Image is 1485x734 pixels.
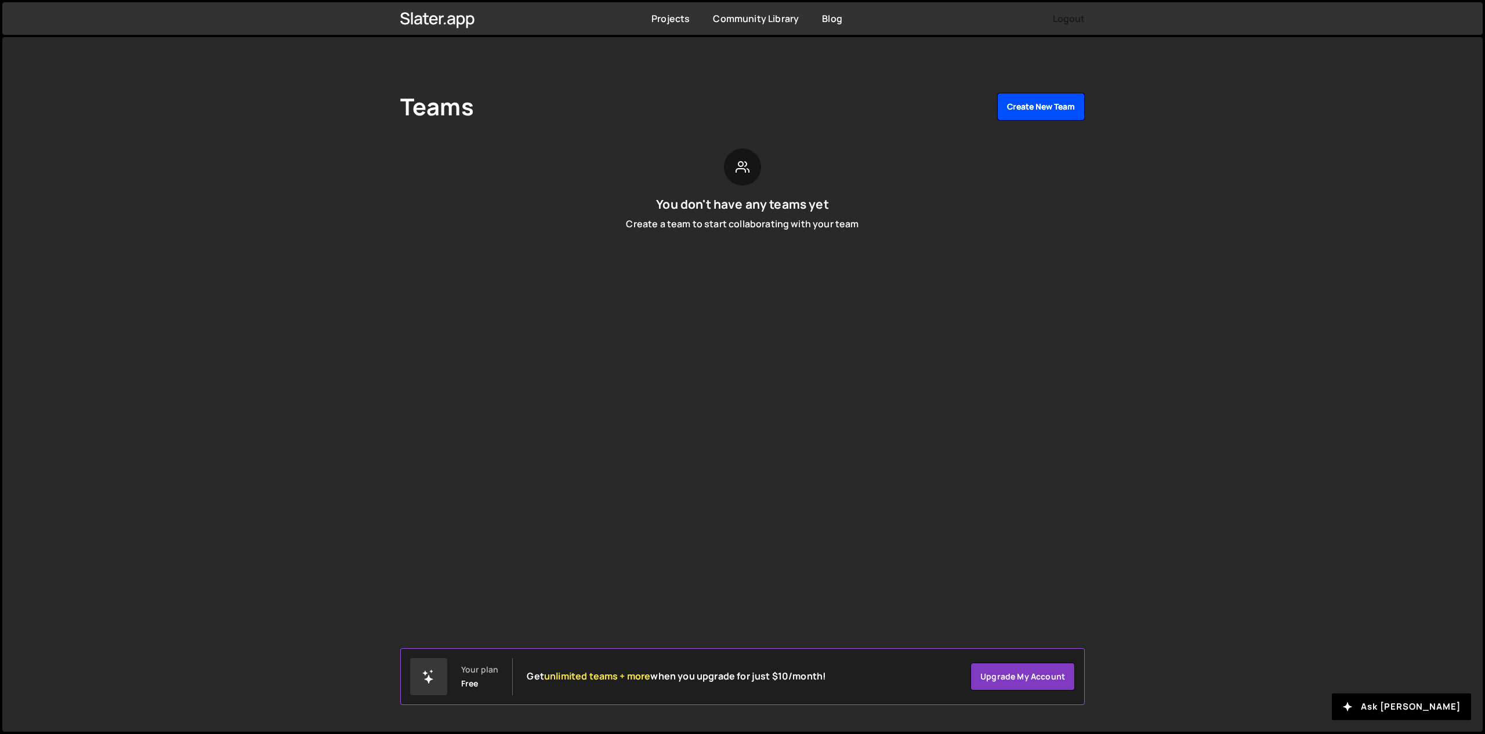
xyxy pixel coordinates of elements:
[713,12,799,25] a: Community Library
[626,217,859,230] p: Create a team to start collaborating with your team
[1332,693,1471,720] button: Ask [PERSON_NAME]
[461,665,498,674] div: Your plan
[400,93,474,121] h1: Teams
[822,12,842,25] a: Blog
[651,12,690,25] a: Projects
[656,197,828,212] h2: You don't have any teams yet
[997,93,1085,121] button: Create New Team
[527,671,826,682] h2: Get when you upgrade for just $10/month!
[1053,8,1085,29] button: Logout
[970,663,1075,691] a: Upgrade my account
[461,679,479,688] div: Free
[544,670,651,682] span: unlimited teams + more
